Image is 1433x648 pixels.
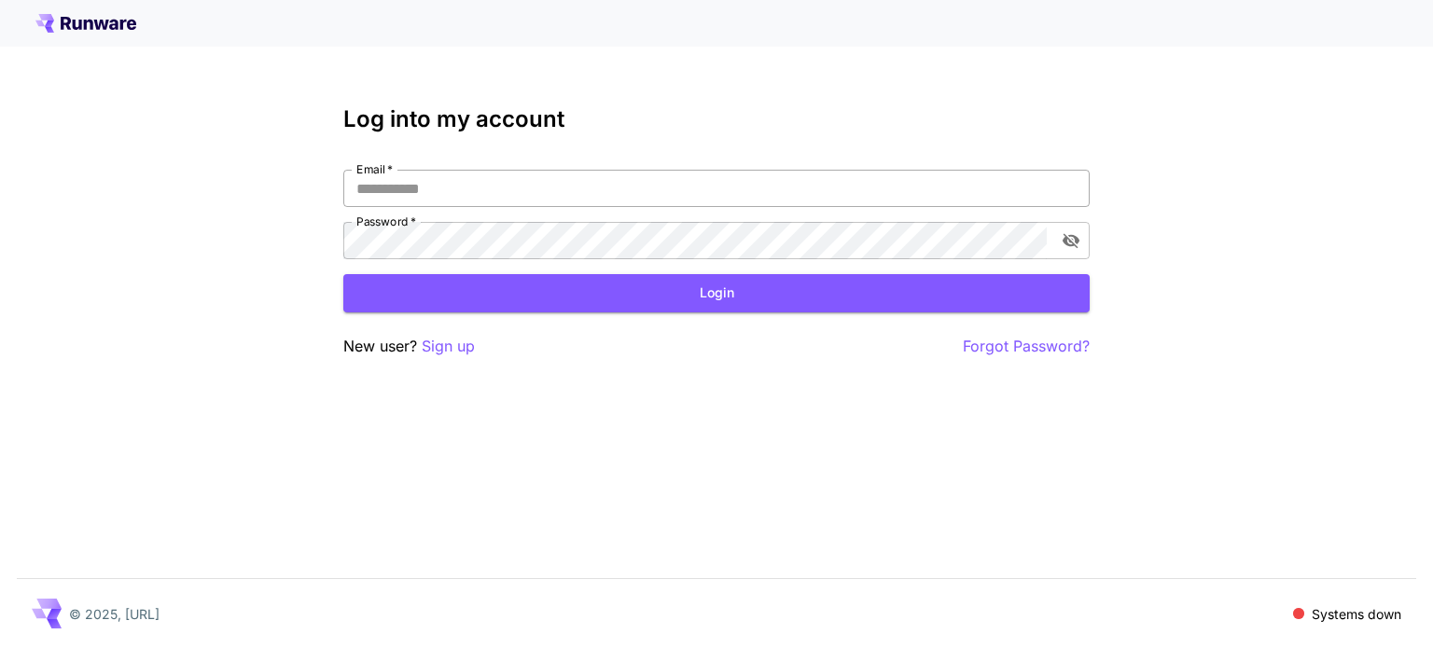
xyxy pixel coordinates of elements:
[356,214,416,229] label: Password
[1312,604,1401,624] p: Systems down
[69,604,160,624] p: © 2025, [URL]
[343,335,475,358] p: New user?
[422,335,475,358] button: Sign up
[356,161,393,177] label: Email
[963,335,1090,358] button: Forgot Password?
[343,274,1090,312] button: Login
[343,106,1090,132] h3: Log into my account
[1054,224,1088,257] button: toggle password visibility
